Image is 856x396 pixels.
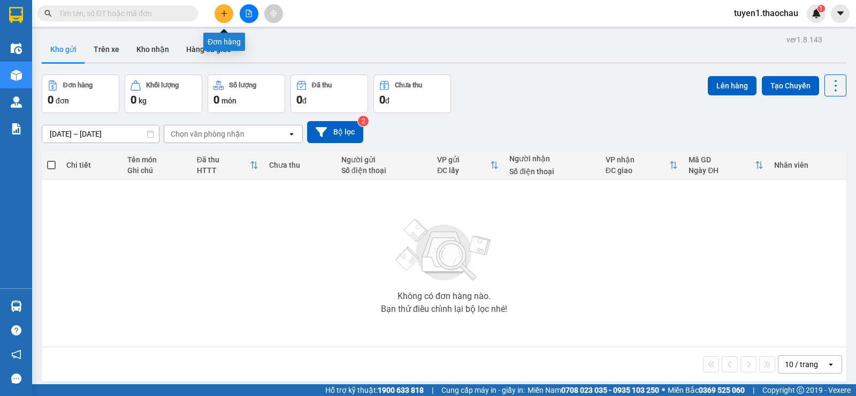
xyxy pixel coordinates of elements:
button: Lên hàng [708,76,756,95]
div: Chưa thu [269,161,331,169]
th: Toggle SortBy [432,151,504,180]
div: Đơn hàng [63,81,93,89]
button: Hàng đã giao [178,36,240,62]
img: solution-icon [11,123,22,135]
span: Cung cấp máy in - giấy in: [441,384,525,396]
span: đơn [56,96,69,105]
button: Bộ lọc [307,121,363,143]
strong: 1900 633 818 [378,386,424,394]
span: | [753,384,754,396]
span: Miền Bắc [668,384,745,396]
span: | [432,384,433,396]
div: Số lượng [229,81,256,89]
div: Số điện thoại [341,166,426,175]
div: ĐC lấy [437,166,490,175]
span: 1 [819,5,823,12]
div: Tên món [127,155,186,164]
span: ⚪️ [662,388,665,392]
input: Select a date range. [42,125,159,143]
div: Người nhận [509,154,594,163]
span: message [11,373,21,384]
th: Toggle SortBy [192,151,264,180]
button: Trên xe [85,36,128,62]
div: HTTT [197,166,250,175]
div: Mã GD [689,155,754,164]
img: warehouse-icon [11,43,22,54]
img: warehouse-icon [11,70,22,81]
strong: 0708 023 035 - 0935 103 250 [561,386,659,394]
span: tuyen1.thaochau [725,6,807,20]
span: aim [270,10,277,17]
button: caret-down [831,4,850,23]
div: Ngày ĐH [689,166,754,175]
span: 0 [296,93,302,106]
button: Kho nhận [128,36,178,62]
button: Đã thu0đ [291,74,368,113]
span: copyright [797,386,804,394]
svg: open [287,130,296,138]
button: aim [264,4,283,23]
button: Đơn hàng0đơn [42,74,119,113]
span: plus [220,10,228,17]
div: Không có đơn hàng nào. [398,292,491,301]
div: Bạn thử điều chỉnh lại bộ lọc nhé! [381,305,507,313]
button: Tạo Chuyến [762,76,819,95]
div: VP gửi [437,155,490,164]
span: 0 [48,93,53,106]
div: Chọn văn phòng nhận [171,129,244,139]
span: kg [139,96,147,105]
div: Đã thu [197,155,250,164]
button: Khối lượng0kg [125,74,202,113]
th: Toggle SortBy [683,151,768,180]
span: file-add [245,10,253,17]
div: Chi tiết [66,161,117,169]
img: warehouse-icon [11,96,22,108]
div: Người gửi [341,155,426,164]
div: Khối lượng [146,81,179,89]
sup: 2 [358,116,369,126]
span: notification [11,349,21,360]
img: warehouse-icon [11,301,22,312]
th: Toggle SortBy [600,151,684,180]
span: Hỗ trợ kỹ thuật: [325,384,424,396]
span: question-circle [11,325,21,335]
strong: 0369 525 060 [699,386,745,394]
div: Nhân viên [774,161,841,169]
button: Kho gửi [42,36,85,62]
button: Số lượng0món [208,74,285,113]
span: search [44,10,52,17]
div: Chưa thu [395,81,422,89]
img: logo-vxr [9,7,23,23]
div: ĐC giao [606,166,670,175]
sup: 1 [817,5,825,12]
button: plus [215,4,233,23]
img: svg+xml;base64,PHN2ZyBjbGFzcz0ibGlzdC1wbHVnX19zdmciIHhtbG5zPSJodHRwOi8vd3d3LnczLm9yZy8yMDAwL3N2Zy... [391,213,498,288]
span: món [221,96,236,105]
button: Chưa thu0đ [373,74,451,113]
input: Tìm tên, số ĐT hoặc mã đơn [59,8,185,19]
span: 0 [379,93,385,106]
div: Ghi chú [127,166,186,175]
svg: open [827,360,835,369]
div: Số điện thoại [509,167,594,176]
span: Miền Nam [528,384,659,396]
div: Đã thu [312,81,332,89]
span: caret-down [836,9,845,18]
div: ver 1.8.143 [786,34,822,46]
span: 0 [131,93,136,106]
div: Đơn hàng [203,33,245,51]
img: icon-new-feature [812,9,821,18]
span: đ [385,96,389,105]
div: VP nhận [606,155,670,164]
div: 10 / trang [785,359,818,370]
button: file-add [240,4,258,23]
span: đ [302,96,307,105]
span: 0 [213,93,219,106]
